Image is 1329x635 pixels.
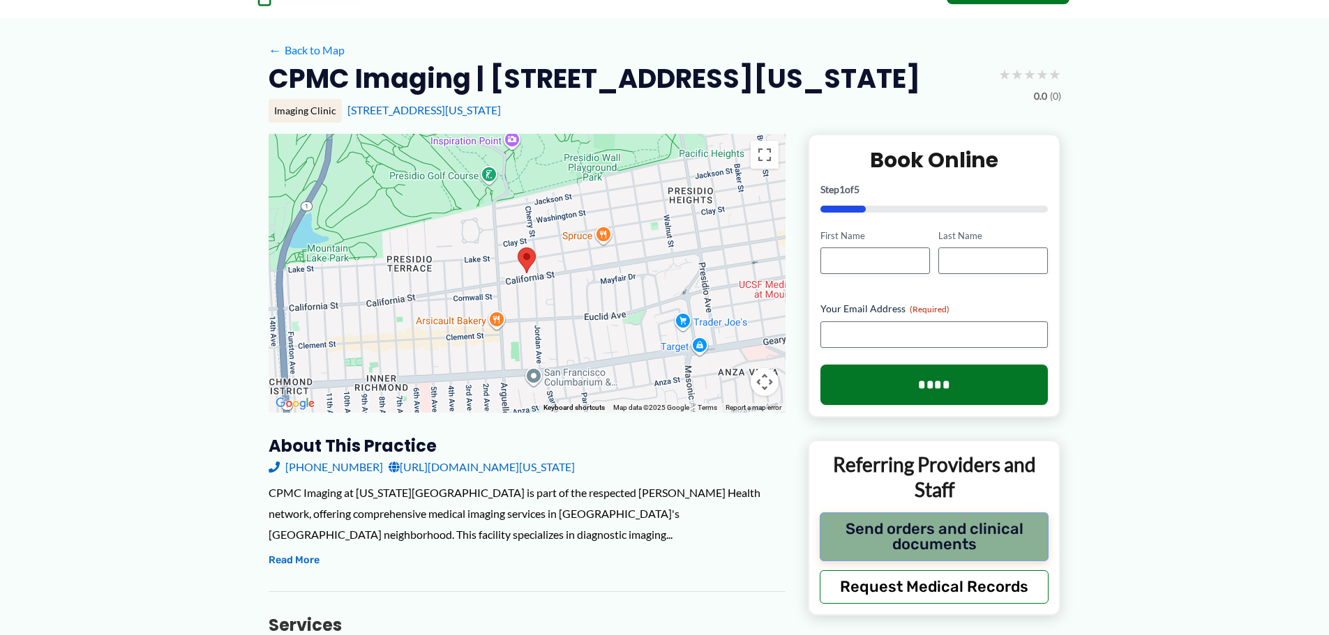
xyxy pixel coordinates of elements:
[1023,61,1036,87] span: ★
[269,61,920,95] h2: CPMC Imaging | [STREET_ADDRESS][US_STATE]
[820,229,930,243] label: First Name
[998,61,1011,87] span: ★
[269,99,342,123] div: Imaging Clinic
[613,404,689,411] span: Map data ©2025 Google
[751,368,779,396] button: Map camera controls
[820,570,1049,604] button: Request Medical Records
[543,403,605,413] button: Keyboard shortcuts
[1011,61,1023,87] span: ★
[272,395,318,413] a: Open this area in Google Maps (opens a new window)
[269,43,282,56] span: ←
[269,552,320,569] button: Read More
[854,183,859,195] span: 5
[347,103,501,116] a: [STREET_ADDRESS][US_STATE]
[269,482,786,544] div: CPMC Imaging at [US_STATE][GEOGRAPHIC_DATA] is part of the respected [PERSON_NAME] Health network...
[820,146,1049,174] h2: Book Online
[751,141,779,169] button: Toggle fullscreen view
[910,304,949,314] span: (Required)
[820,302,1049,316] label: Your Email Address
[389,457,575,477] a: [URL][DOMAIN_NAME][US_STATE]
[820,512,1049,561] button: Send orders and clinical documents
[1049,61,1061,87] span: ★
[1036,61,1049,87] span: ★
[1034,87,1047,105] span: 0.0
[1050,87,1061,105] span: (0)
[820,185,1049,194] p: Step of
[820,452,1049,503] p: Referring Providers and Staff
[269,435,786,457] h3: About this practice
[272,395,318,413] img: Google
[269,40,345,61] a: ←Back to Map
[726,404,781,411] a: Report a map error
[938,229,1048,243] label: Last Name
[839,183,845,195] span: 1
[269,457,383,477] a: [PHONE_NUMBER]
[698,404,717,411] a: Terms (opens in new tab)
